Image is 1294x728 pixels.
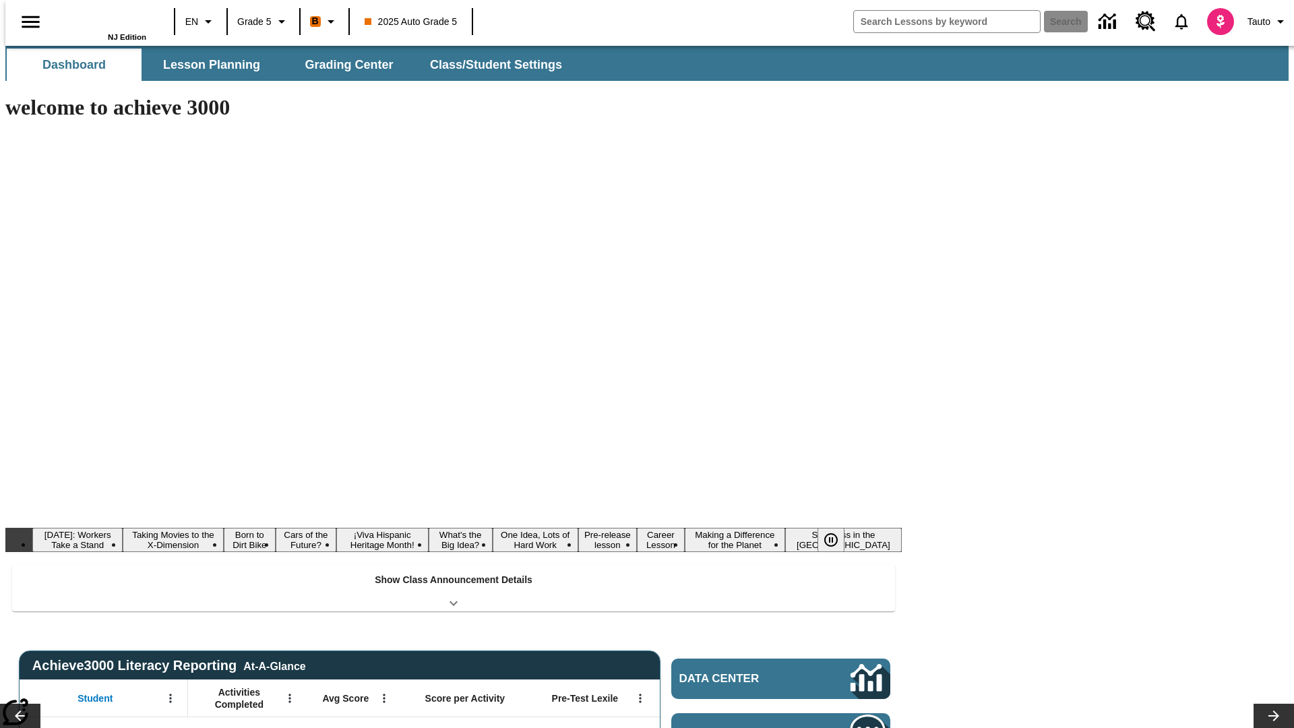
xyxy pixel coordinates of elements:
span: NJ Edition [108,33,146,41]
button: Open side menu [11,2,51,42]
button: Slide 2 Taking Movies to the X-Dimension [123,528,223,552]
input: search field [854,11,1040,32]
span: Avg Score [322,692,369,704]
span: Data Center [679,672,805,686]
button: Slide 4 Cars of the Future? [276,528,336,552]
button: Slide 7 One Idea, Lots of Hard Work [493,528,578,552]
span: Activities Completed [195,686,284,710]
button: Open Menu [374,688,394,708]
button: Open Menu [160,688,181,708]
div: At-A-Glance [243,658,305,673]
div: Home [59,5,146,41]
h1: welcome to achieve 3000 [5,95,902,120]
div: SubNavbar [5,49,574,81]
a: Home [59,6,146,33]
button: Slide 10 Making a Difference for the Planet [685,528,785,552]
a: Data Center [1090,3,1128,40]
span: Grade 5 [237,15,272,29]
a: Resource Center, Will open in new tab [1128,3,1164,40]
button: Grade: Grade 5, Select a grade [232,9,295,34]
button: Dashboard [7,49,142,81]
button: Lesson carousel, Next [1254,704,1294,728]
button: Boost Class color is orange. Change class color [305,9,344,34]
span: Student [78,692,113,704]
button: Class/Student Settings [419,49,573,81]
button: Lesson Planning [144,49,279,81]
button: Pause [818,528,844,552]
button: Slide 9 Career Lesson [637,528,685,552]
button: Open Menu [280,688,300,708]
a: Notifications [1164,4,1199,39]
span: Achieve3000 Literacy Reporting [32,658,306,673]
span: 2025 Auto Grade 5 [365,15,458,29]
button: Slide 8 Pre-release lesson [578,528,637,552]
button: Profile/Settings [1242,9,1294,34]
span: B [312,13,319,30]
button: Slide 5 ¡Viva Hispanic Heritage Month! [336,528,429,552]
button: Grading Center [282,49,417,81]
button: Select a new avatar [1199,4,1242,39]
span: Tauto [1247,15,1270,29]
p: Show Class Announcement Details [375,573,532,587]
div: Pause [818,528,858,552]
div: Show Class Announcement Details [12,565,895,611]
button: Slide 1 Labor Day: Workers Take a Stand [32,528,123,552]
button: Language: EN, Select a language [179,9,222,34]
button: Open Menu [630,688,650,708]
img: avatar image [1207,8,1234,35]
button: Slide 6 What's the Big Idea? [429,528,493,552]
div: SubNavbar [5,46,1289,81]
span: Pre-Test Lexile [552,692,619,704]
button: Slide 3 Born to Dirt Bike [224,528,276,552]
button: Slide 11 Sleepless in the Animal Kingdom [785,528,902,552]
span: Score per Activity [425,692,505,704]
span: EN [185,15,198,29]
a: Data Center [671,659,890,699]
